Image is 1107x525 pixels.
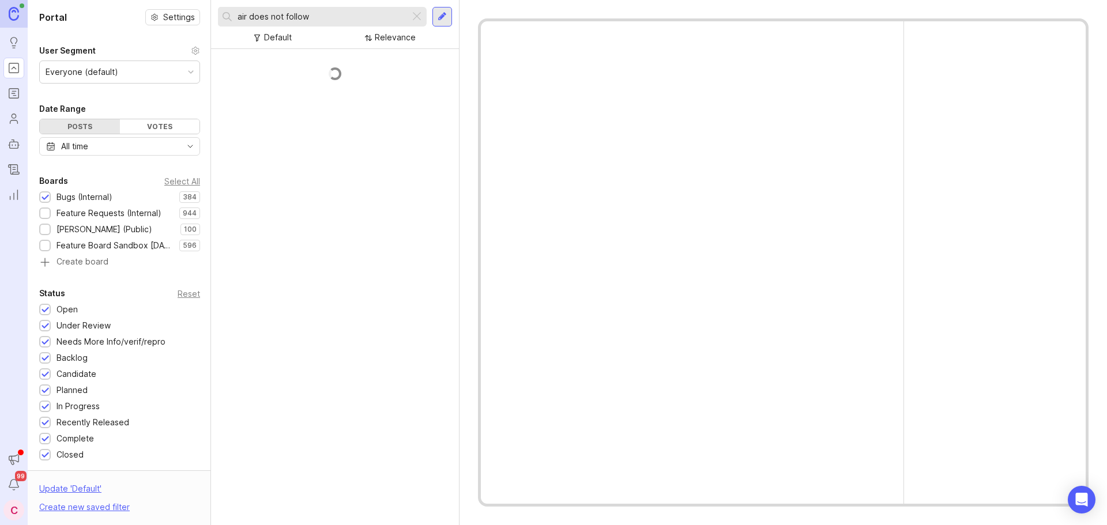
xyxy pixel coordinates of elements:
div: Update ' Default ' [39,482,101,501]
div: Votes [120,119,200,134]
button: Settings [145,9,200,25]
div: Open Intercom Messenger [1068,486,1095,513]
div: Open [57,303,78,316]
div: Boards [39,174,68,188]
div: In Progress [57,400,100,413]
div: Needs More Info/verif/repro [57,335,165,348]
div: Planned [57,384,88,396]
a: Portal [3,58,24,78]
img: Canny Home [9,7,19,20]
div: Posts [40,119,120,134]
div: Recently Released [57,416,129,429]
div: Closed [57,448,84,461]
a: Changelog [3,159,24,180]
div: Under Review [57,319,111,332]
div: Default [264,31,292,44]
a: Autopilot [3,134,24,154]
div: Bugs (Internal) [57,191,112,203]
div: User Segment [39,44,96,58]
a: Roadmaps [3,83,24,104]
svg: toggle icon [181,142,199,151]
div: Candidate [57,368,96,380]
button: Announcements [3,449,24,470]
div: All time [61,140,88,153]
div: Create new saved filter [39,501,130,513]
button: Notifications [3,474,24,495]
div: Select All [164,178,200,184]
a: Users [3,108,24,129]
div: [PERSON_NAME] (Public) [57,223,152,236]
p: 944 [183,209,197,218]
div: Reset [178,290,200,297]
span: 99 [15,471,27,481]
p: 384 [183,192,197,202]
p: 100 [184,225,197,234]
p: 596 [183,241,197,250]
span: Settings [163,12,195,23]
button: C [3,500,24,520]
h1: Portal [39,10,67,24]
div: Backlog [57,352,88,364]
div: Complete [57,432,94,445]
div: Date Range [39,102,86,116]
div: Feature Board Sandbox [DATE] [57,239,174,252]
div: Everyone (default) [46,66,118,78]
div: Status [39,286,65,300]
a: Reporting [3,184,24,205]
div: Feature Requests (Internal) [57,207,161,220]
a: Create board [39,258,200,268]
div: Relevance [375,31,416,44]
a: Ideas [3,32,24,53]
input: Search... [238,10,405,23]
